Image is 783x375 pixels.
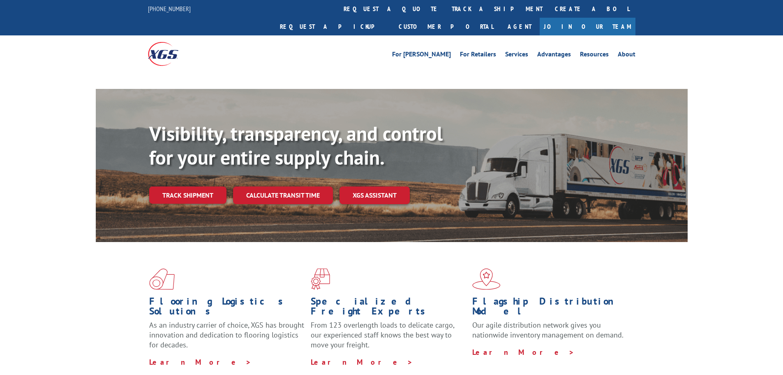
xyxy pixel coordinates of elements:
[148,5,191,13] a: [PHONE_NUMBER]
[149,357,252,367] a: Learn More >
[540,18,635,35] a: Join Our Team
[149,186,226,204] a: Track shipment
[149,320,304,349] span: As an industry carrier of choice, XGS has brought innovation and dedication to flooring logistics...
[392,51,451,60] a: For [PERSON_NAME]
[472,296,628,320] h1: Flagship Distribution Model
[149,268,175,290] img: xgs-icon-total-supply-chain-intelligence-red
[340,186,410,204] a: XGS ASSISTANT
[233,186,333,204] a: Calculate transit time
[311,357,413,367] a: Learn More >
[618,51,635,60] a: About
[393,18,499,35] a: Customer Portal
[505,51,528,60] a: Services
[472,268,501,290] img: xgs-icon-flagship-distribution-model-red
[472,347,575,357] a: Learn More >
[311,268,330,290] img: xgs-icon-focused-on-flooring-red
[472,320,624,340] span: Our agile distribution network gives you nationwide inventory management on demand.
[311,320,466,357] p: From 123 overlength loads to delicate cargo, our experienced staff knows the best way to move you...
[499,18,540,35] a: Agent
[274,18,393,35] a: Request a pickup
[580,51,609,60] a: Resources
[149,121,443,170] b: Visibility, transparency, and control for your entire supply chain.
[537,51,571,60] a: Advantages
[149,296,305,320] h1: Flooring Logistics Solutions
[311,296,466,320] h1: Specialized Freight Experts
[460,51,496,60] a: For Retailers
